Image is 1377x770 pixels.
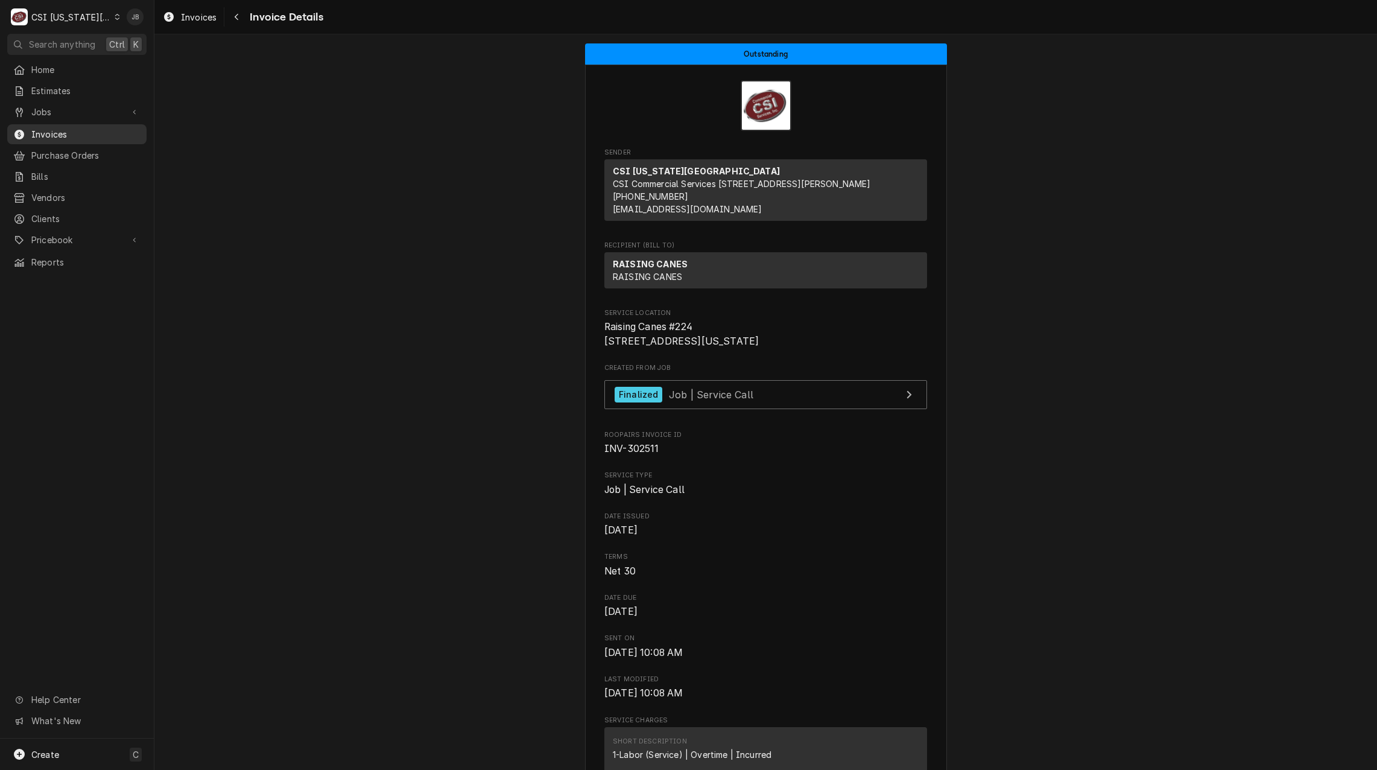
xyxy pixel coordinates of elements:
div: JB [127,8,144,25]
span: Service Charges [604,716,927,725]
span: Estimates [31,84,141,97]
a: Home [7,60,147,80]
div: Terms [604,552,927,578]
span: RAISING CANES [613,272,682,282]
span: [DATE] 10:08 AM [604,687,683,699]
span: Date Due [604,605,927,619]
div: Roopairs Invoice ID [604,430,927,456]
span: Date Issued [604,523,927,538]
span: Recipient (Bill To) [604,241,927,250]
span: [DATE] [604,524,638,536]
span: Vendors [31,191,141,204]
span: Date Issued [604,512,927,521]
span: Roopairs Invoice ID [604,430,927,440]
span: Job | Service Call [604,484,685,495]
div: CSI Kansas City's Avatar [11,8,28,25]
span: Reports [31,256,141,269]
div: Date Due [604,593,927,619]
a: Reports [7,252,147,272]
div: Joshua Bennett's Avatar [127,8,144,25]
div: Short Description [613,737,687,746]
span: Jobs [31,106,122,118]
span: Terms [604,552,927,562]
a: Vendors [7,188,147,208]
div: Invoice Recipient [604,241,927,294]
div: Sent On [604,634,927,660]
span: C [133,748,139,761]
span: Invoices [31,128,141,141]
div: Date Issued [604,512,927,538]
div: Status [585,43,947,65]
span: Service Type [604,471,927,480]
span: Service Location [604,308,927,318]
span: Home [31,63,141,76]
a: View Job [604,380,927,410]
span: Ctrl [109,38,125,51]
div: CSI [US_STATE][GEOGRAPHIC_DATA] [31,11,111,24]
span: Service Location [604,320,927,348]
span: Purchase Orders [31,149,141,162]
span: Create [31,749,59,760]
span: Created From Job [604,363,927,373]
span: Outstanding [744,50,788,58]
span: Search anything [29,38,95,51]
a: Estimates [7,81,147,101]
a: Go to Help Center [7,690,147,710]
div: Recipient (Bill To) [604,252,927,288]
span: Sender [604,148,927,157]
div: Sender [604,159,927,221]
a: Bills [7,167,147,186]
span: [DATE] [604,606,638,617]
span: Sent On [604,634,927,643]
span: INV-302511 [604,443,659,454]
span: Sent On [604,646,927,660]
a: Purchase Orders [7,145,147,165]
a: Go to Pricebook [7,230,147,250]
span: Date Due [604,593,927,603]
div: Invoice Sender [604,148,927,226]
div: Finalized [615,387,662,403]
a: [EMAIL_ADDRESS][DOMAIN_NAME] [613,204,762,214]
button: Navigate back [227,7,246,27]
span: What's New [31,714,139,727]
a: Go to What's New [7,711,147,731]
span: Job | Service Call [669,388,753,400]
div: Sender [604,159,927,226]
a: Invoices [158,7,221,27]
div: C [11,8,28,25]
span: Help Center [31,693,139,706]
span: Pricebook [31,234,122,246]
span: Terms [604,564,927,579]
span: CSI Commercial Services [STREET_ADDRESS][PERSON_NAME] [613,179,870,189]
span: Last Modified [604,675,927,684]
div: Service Type [604,471,927,497]
div: Service Location [604,308,927,349]
span: Invoices [181,11,217,24]
span: Net 30 [604,565,636,577]
strong: CSI [US_STATE][GEOGRAPHIC_DATA] [613,166,780,176]
a: [PHONE_NUMBER] [613,191,688,202]
button: Search anythingCtrlK [7,34,147,55]
div: Created From Job [604,363,927,415]
span: Last Modified [604,686,927,701]
span: K [133,38,139,51]
div: Short Description [613,737,771,761]
a: Clients [7,209,147,229]
span: Service Type [604,483,927,497]
span: Clients [31,212,141,225]
div: Last Modified [604,675,927,701]
span: Bills [31,170,141,183]
span: Raising Canes #224 [STREET_ADDRESS][US_STATE] [604,321,759,347]
a: Go to Jobs [7,102,147,122]
a: Invoices [7,124,147,144]
strong: RAISING CANES [613,259,688,269]
div: Recipient (Bill To) [604,252,927,293]
span: Invoice Details [246,9,323,25]
div: Short Description [613,748,771,761]
span: [DATE] 10:08 AM [604,647,683,658]
img: Logo [741,80,791,131]
span: Roopairs Invoice ID [604,442,927,456]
